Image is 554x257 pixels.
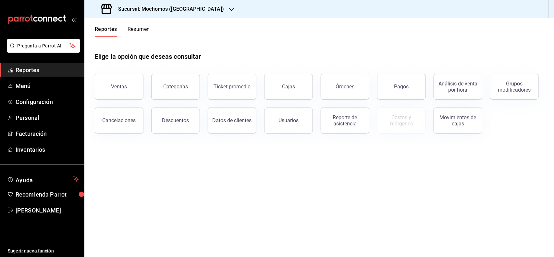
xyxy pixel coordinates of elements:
[16,190,79,199] span: Recomienda Parrot
[321,74,369,100] button: Órdenes
[214,84,251,90] div: Ticket promedio
[7,39,80,53] button: Pregunta a Parrot AI
[438,81,478,93] div: Análisis de venta por hora
[95,52,201,61] h1: Elige la opción que deseas consultar
[213,117,252,123] div: Datos de clientes
[16,97,79,106] span: Configuración
[71,17,77,22] button: open_drawer_menu
[208,74,256,100] button: Ticket promedio
[434,74,482,100] button: Análisis de venta por hora
[111,84,127,90] div: Ventas
[377,74,426,100] button: Pagos
[434,108,482,134] button: Movimientos de cajas
[16,145,79,154] span: Inventarios
[95,26,150,37] div: navigation tabs
[490,74,539,100] button: Grupos modificadores
[208,108,256,134] button: Datos de clientes
[264,74,313,100] button: Cajas
[321,108,369,134] button: Reporte de asistencia
[95,26,117,37] button: Reportes
[394,84,409,90] div: Pagos
[381,114,422,127] div: Costos y márgenes
[278,117,299,123] div: Usuarios
[16,66,79,74] span: Reportes
[282,84,295,90] div: Cajas
[151,108,200,134] button: Descuentos
[103,117,136,123] div: Cancelaciones
[113,5,224,13] h3: Sucursal: Mochomos ([GEOGRAPHIC_DATA])
[95,108,143,134] button: Cancelaciones
[162,117,189,123] div: Descuentos
[16,175,70,183] span: Ayuda
[377,108,426,134] button: Contrata inventarios para ver este reporte
[128,26,150,37] button: Resumen
[16,129,79,138] span: Facturación
[16,82,79,90] span: Menú
[151,74,200,100] button: Categorías
[325,114,365,127] div: Reporte de asistencia
[264,108,313,134] button: Usuarios
[336,84,354,90] div: Órdenes
[18,43,70,49] span: Pregunta a Parrot AI
[5,47,80,54] a: Pregunta a Parrot AI
[16,206,79,215] span: [PERSON_NAME]
[494,81,535,93] div: Grupos modificadores
[438,114,478,127] div: Movimientos de cajas
[16,113,79,122] span: Personal
[163,84,188,90] div: Categorías
[8,248,79,254] span: Sugerir nueva función
[95,74,143,100] button: Ventas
